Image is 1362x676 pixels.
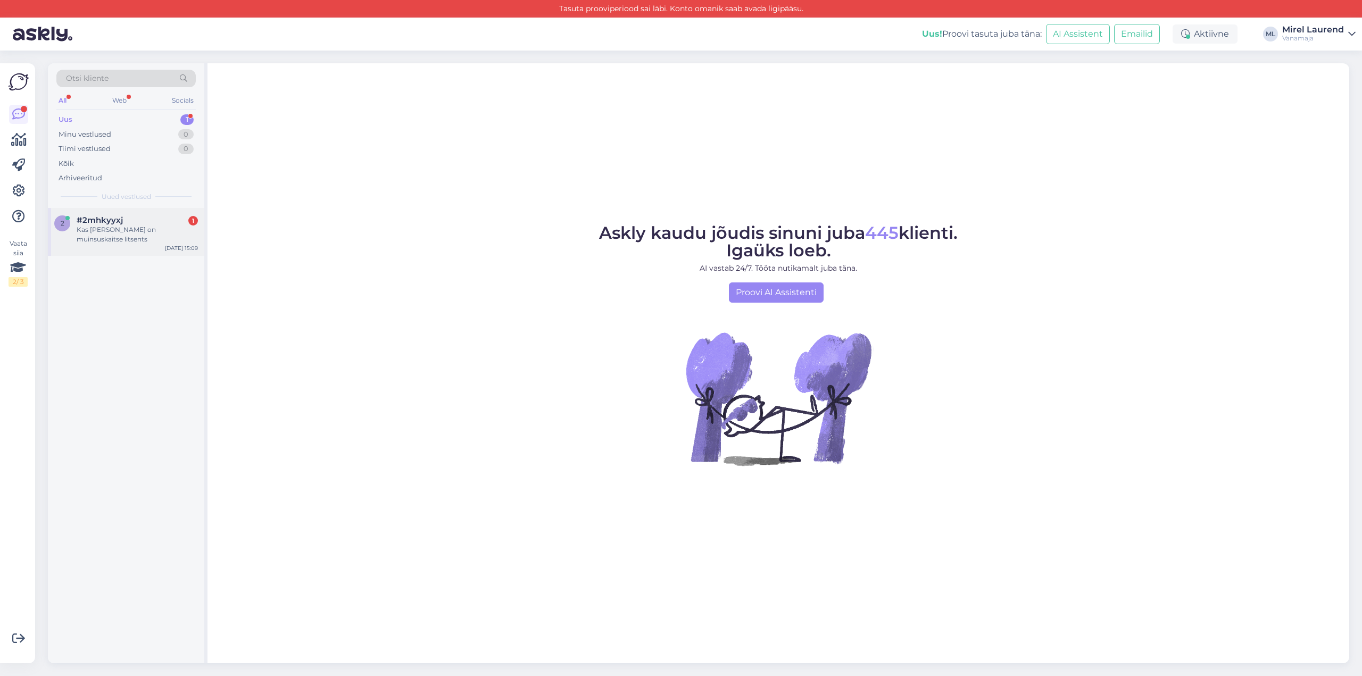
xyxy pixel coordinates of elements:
[77,225,198,244] div: Kas [PERSON_NAME] on muinsuskaitse litsents
[102,192,151,202] span: Uued vestlused
[178,129,194,140] div: 0
[165,244,198,252] div: [DATE] 15:09
[59,129,111,140] div: Minu vestlused
[170,94,196,107] div: Socials
[9,72,29,92] img: Askly Logo
[61,219,64,227] span: 2
[9,277,28,287] div: 2 / 3
[188,216,198,226] div: 1
[1114,24,1160,44] button: Emailid
[599,263,958,274] p: AI vastab 24/7. Tööta nutikamalt juba täna.
[59,173,102,183] div: Arhiveeritud
[110,94,129,107] div: Web
[1282,26,1356,43] a: Mirel LaurendVanamaja
[683,303,874,494] img: No Chat active
[922,29,942,39] b: Uus!
[1282,26,1344,34] div: Mirel Laurend
[865,222,899,243] span: 445
[180,114,194,125] div: 1
[178,144,194,154] div: 0
[59,158,74,169] div: Kõik
[922,28,1042,40] div: Proovi tasuta juba täna:
[9,239,28,287] div: Vaata siia
[59,144,111,154] div: Tiimi vestlused
[729,282,824,303] a: Proovi AI Assistenti
[1263,27,1278,41] div: ML
[77,215,123,225] span: #2mhkyyxj
[59,114,72,125] div: Uus
[66,73,109,84] span: Otsi kliente
[1046,24,1110,44] button: AI Assistent
[1173,24,1238,44] div: Aktiivne
[56,94,69,107] div: All
[599,222,958,261] span: Askly kaudu jõudis sinuni juba klienti. Igaüks loeb.
[1282,34,1344,43] div: Vanamaja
